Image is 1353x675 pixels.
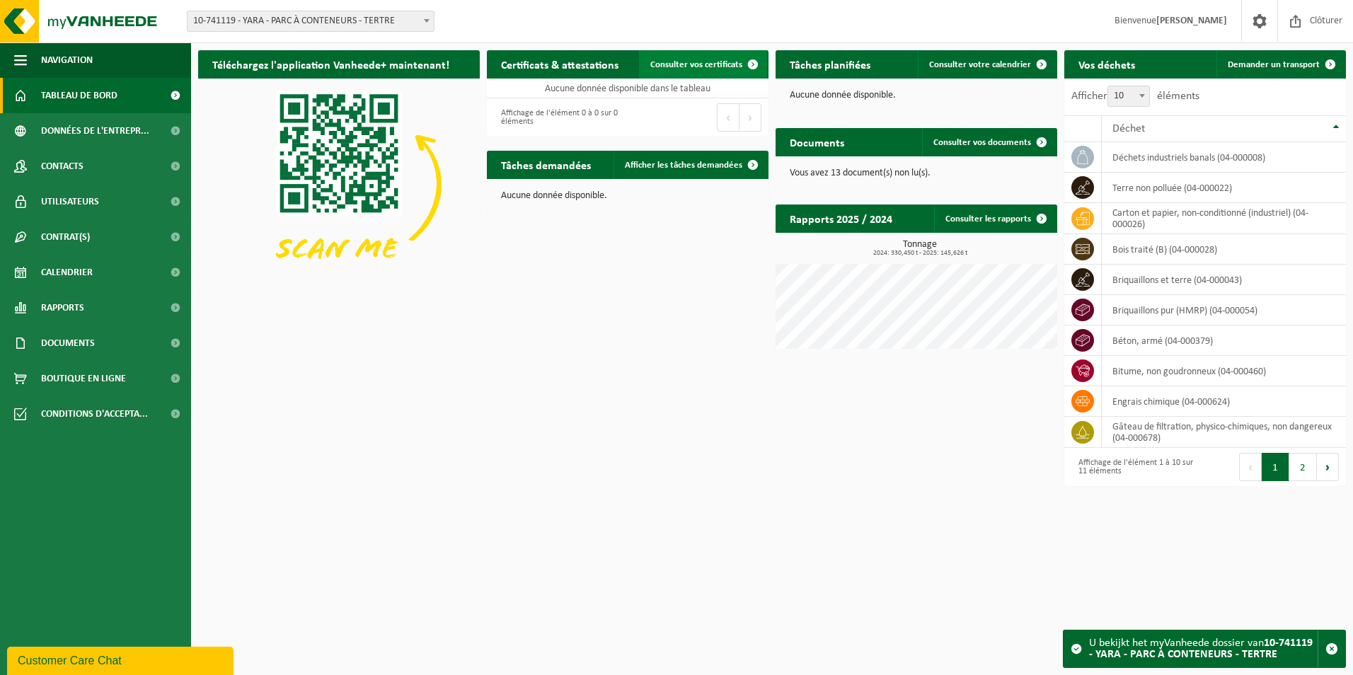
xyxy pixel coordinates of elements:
[1228,60,1320,69] span: Demander un transport
[1102,142,1346,173] td: déchets industriels banals (04-000008)
[41,325,95,361] span: Documents
[41,42,93,78] span: Navigation
[790,91,1043,100] p: Aucune donnée disponible.
[1239,453,1262,481] button: Previous
[187,11,434,32] span: 10-741119 - YARA - PARC À CONTENEURS - TERTRE
[1102,417,1346,448] td: gâteau de filtration, physico-chimiques, non dangereux (04-000678)
[1089,630,1318,667] div: U bekijkt het myVanheede dossier van
[1289,453,1317,481] button: 2
[1102,203,1346,234] td: carton et papier, non-conditionné (industriel) (04-000026)
[1216,50,1345,79] a: Demander un transport
[198,50,464,78] h2: Téléchargez l'application Vanheede+ maintenant!
[1108,86,1149,106] span: 10
[41,113,149,149] span: Données de l'entrepr...
[639,50,767,79] a: Consulter vos certificats
[776,128,858,156] h2: Documents
[494,102,621,133] div: Affichage de l'élément 0 à 0 sur 0 éléments
[717,103,739,132] button: Previous
[501,191,754,201] p: Aucune donnée disponible.
[487,50,633,78] h2: Certificats & attestations
[1102,265,1346,295] td: briquaillons et terre (04-000043)
[1089,637,1313,660] strong: 10-741119 - YARA - PARC À CONTENEURS - TERTRE
[1102,234,1346,265] td: bois traité (B) (04-000028)
[1107,86,1150,107] span: 10
[776,50,885,78] h2: Tâches planifiées
[41,361,126,396] span: Boutique en ligne
[650,60,742,69] span: Consulter vos certificats
[1102,386,1346,417] td: engrais chimique (04-000624)
[922,128,1056,156] a: Consulter vos documents
[790,168,1043,178] p: Vous avez 13 document(s) non lu(s).
[487,79,768,98] td: Aucune donnée disponible dans le tableau
[1102,295,1346,325] td: briquaillons pur (HMRP) (04-000054)
[1317,453,1339,481] button: Next
[1112,123,1145,134] span: Déchet
[41,184,99,219] span: Utilisateurs
[41,290,84,325] span: Rapports
[934,204,1056,233] a: Consulter les rapports
[41,219,90,255] span: Contrat(s)
[41,149,84,184] span: Contacts
[1102,356,1346,386] td: bitume, non goudronneux (04-000460)
[933,138,1031,147] span: Consulter vos documents
[625,161,742,170] span: Afficher les tâches demandées
[783,240,1057,257] h3: Tonnage
[487,151,605,178] h2: Tâches demandées
[1102,173,1346,203] td: terre non polluée (04-000022)
[614,151,767,179] a: Afficher les tâches demandées
[1071,451,1198,483] div: Affichage de l'élément 1 à 10 sur 11 éléments
[918,50,1056,79] a: Consulter votre calendrier
[41,255,93,290] span: Calendrier
[1156,16,1227,26] strong: [PERSON_NAME]
[776,204,906,232] h2: Rapports 2025 / 2024
[188,11,434,31] span: 10-741119 - YARA - PARC À CONTENEURS - TERTRE
[739,103,761,132] button: Next
[1071,91,1199,102] label: Afficher éléments
[1064,50,1149,78] h2: Vos déchets
[7,644,236,675] iframe: chat widget
[41,396,148,432] span: Conditions d'accepta...
[1262,453,1289,481] button: 1
[1102,325,1346,356] td: béton, armé (04-000379)
[198,79,480,290] img: Download de VHEPlus App
[783,250,1057,257] span: 2024: 330,450 t - 2025: 145,626 t
[929,60,1031,69] span: Consulter votre calendrier
[41,78,117,113] span: Tableau de bord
